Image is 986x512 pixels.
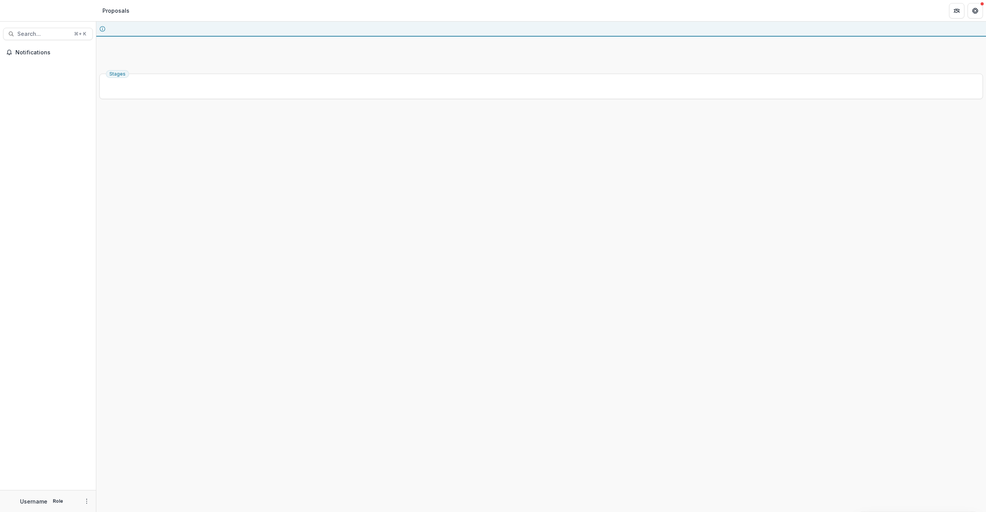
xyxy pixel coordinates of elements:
button: Search... [3,28,93,40]
button: Partners [949,3,964,19]
span: Notifications [15,49,90,56]
nav: breadcrumb [99,5,132,16]
div: Proposals [102,7,129,15]
span: Stages [109,71,126,77]
button: Get Help [968,3,983,19]
p: Username [20,497,47,505]
button: Notifications [3,46,93,59]
div: ⌘ + K [72,30,88,38]
span: Search... [17,31,69,37]
button: More [82,497,91,506]
p: Role [50,498,65,505]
